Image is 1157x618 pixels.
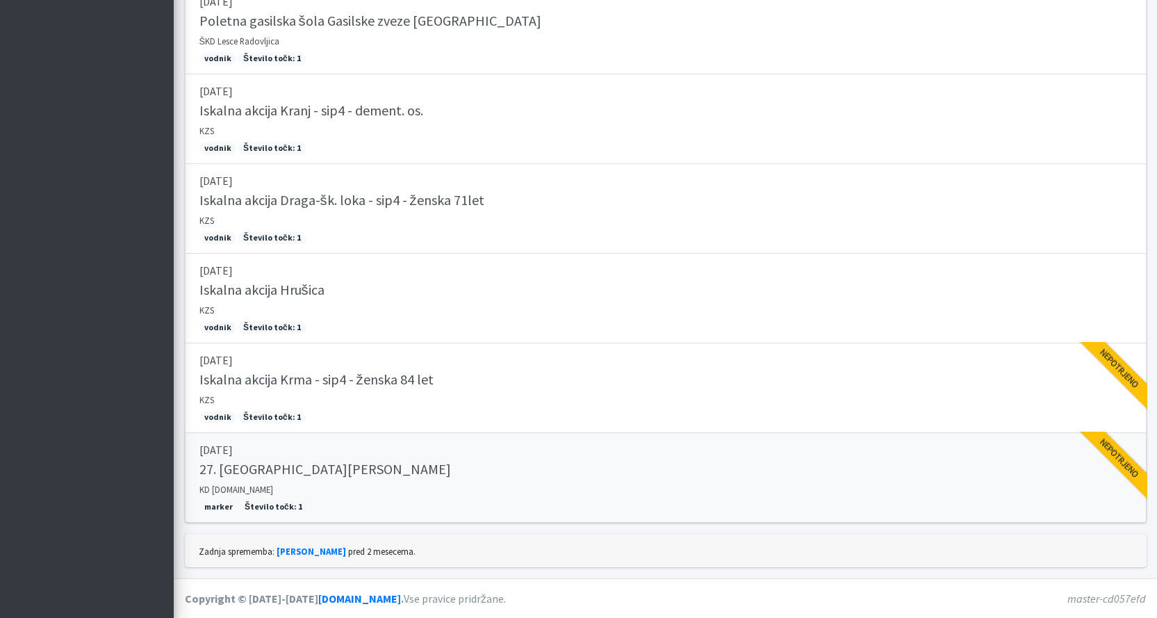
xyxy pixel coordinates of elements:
a: [DATE] Iskalna akcija Kranj - sip4 - dement. os. KZS vodnik Število točk: 1 [185,74,1147,164]
p: [DATE] [199,441,1132,458]
em: master-cd057efd [1067,592,1146,605]
small: ŠKD Lesce Radovljica [199,35,280,47]
h5: 27. [GEOGRAPHIC_DATA][PERSON_NAME] [199,461,451,478]
span: vodnik [199,52,236,65]
h5: Iskalna akcija Kranj - sip4 - dement. os. [199,102,423,119]
span: Število točk: 1 [238,411,306,423]
a: [DOMAIN_NAME] [318,592,401,605]
a: [DATE] 27. [GEOGRAPHIC_DATA][PERSON_NAME] KD [DOMAIN_NAME] marker Število točk: 1 Nepotrjeno [185,433,1147,523]
a: [DATE] Iskalna akcija Hrušica KZS vodnik Število točk: 1 [185,254,1147,343]
a: [PERSON_NAME] [277,546,346,557]
span: Število točk: 1 [240,501,307,513]
small: KD [DOMAIN_NAME] [199,484,273,495]
p: [DATE] [199,352,1132,368]
h5: Iskalna akcija Draga-šk. loka - sip4 - ženska 71let [199,192,484,209]
p: [DATE] [199,172,1132,189]
p: [DATE] [199,83,1132,99]
small: KZS [199,125,214,136]
small: KZS [199,215,214,226]
small: KZS [199,394,214,405]
span: vodnik [199,231,236,244]
span: Število točk: 1 [238,321,306,334]
h5: Iskalna akcija Hrušica [199,282,325,298]
p: [DATE] [199,262,1132,279]
a: [DATE] Iskalna akcija Draga-šk. loka - sip4 - ženska 71let KZS vodnik Število točk: 1 [185,164,1147,254]
span: vodnik [199,411,236,423]
small: KZS [199,304,214,316]
strong: Copyright © [DATE]-[DATE] . [185,592,404,605]
footer: Vse pravice pridržane. [174,578,1157,618]
span: Število točk: 1 [238,52,306,65]
a: [DATE] Iskalna akcija Krma - sip4 - ženska 84 let KZS vodnik Število točk: 1 Nepotrjeno [185,343,1147,433]
h5: Iskalna akcija Krma - sip4 - ženska 84 let [199,371,434,388]
h5: Poletna gasilska šola Gasilske zveze [GEOGRAPHIC_DATA] [199,13,541,29]
span: vodnik [199,321,236,334]
span: marker [199,501,238,513]
span: vodnik [199,142,236,154]
span: Število točk: 1 [238,142,306,154]
span: Število točk: 1 [238,231,306,244]
small: Zadnja sprememba: pred 2 mesecema. [199,546,416,557]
